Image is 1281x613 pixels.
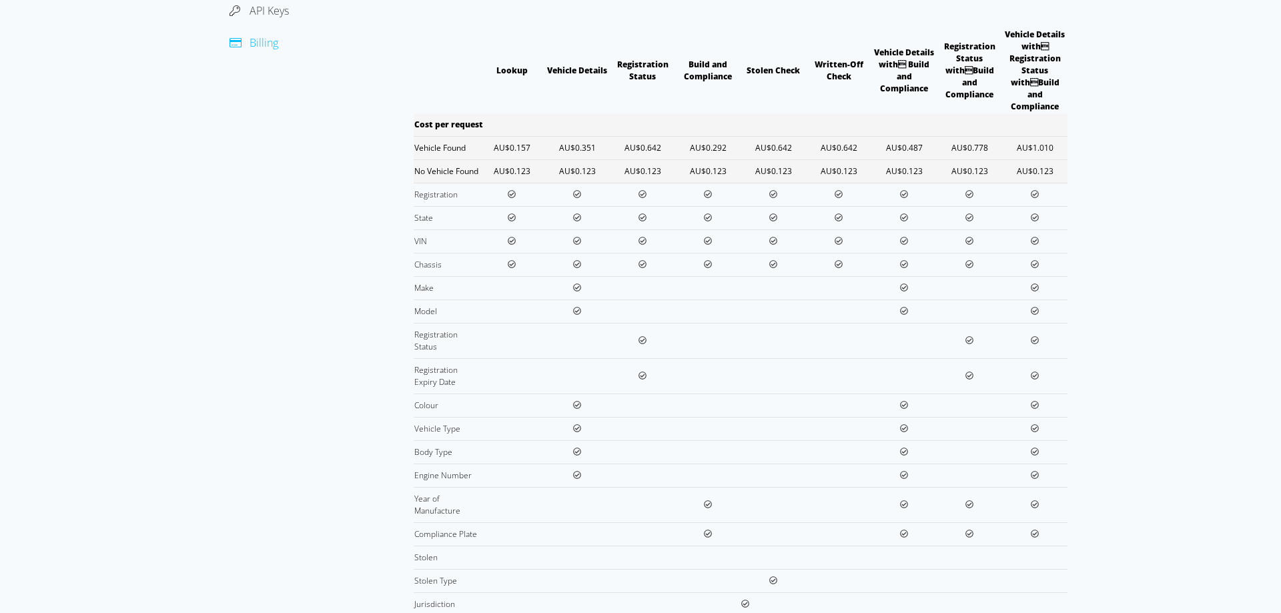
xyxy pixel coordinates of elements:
td: Make [414,276,479,299]
td: Registration [414,183,479,206]
td: Stolen Type [414,569,479,592]
td: AU$0.642 [610,136,675,159]
td: Model [414,299,479,323]
th: Vehicle Details with Registration Status withBuild and Compliance [1002,28,1067,113]
td: AU$0.123 [544,159,610,183]
td: Engine Number [414,464,479,487]
td: AU$0.123 [610,159,675,183]
th: Written-Off Check [806,28,871,113]
td: AU$0.123 [675,159,741,183]
td: AU$0.123 [806,159,871,183]
td: Vehicle Found [414,136,479,159]
td: Registration Expiry Date [414,358,479,394]
td: No Vehicle Found [414,159,479,183]
td: Stolen [414,546,479,569]
th: Lookup [479,28,544,113]
td: AU$0.642 [741,136,806,159]
td: AU$0.157 [479,136,544,159]
td: AU$0.123 [479,159,544,183]
td: Compliance Plate [414,522,479,546]
td: Colour [414,394,479,417]
td: AU$0.123 [1002,159,1067,183]
td: Year of Manufacture [414,487,479,522]
td: AU$1.010 [1002,136,1067,159]
td: Body Type [414,440,479,464]
td: AU$0.123 [937,159,1002,183]
td: AU$0.292 [675,136,741,159]
a: API Keys [230,3,289,18]
td: AU$0.778 [937,136,1002,159]
td: State [414,206,479,229]
td: AU$0.123 [741,159,806,183]
td: Chassis [414,253,479,276]
td: VIN [414,229,479,253]
th: Build and Compliance [675,28,741,113]
span: Billing [250,35,278,50]
th: Registration Status [610,28,675,113]
td: AU$0.123 [871,159,937,183]
td: Cost per request [414,113,675,137]
td: AU$0.351 [544,136,610,159]
a: Billing [230,35,278,50]
span: API Keys [250,3,289,18]
td: AU$0.487 [871,136,937,159]
td: Vehicle Type [414,417,479,440]
th: Vehicle Details [544,28,610,113]
th: Stolen Check [741,28,806,113]
td: Registration Status [414,323,479,358]
th: Vehicle Details with Build and Compliance [871,28,937,113]
td: AU$0.642 [806,136,871,159]
th: Registration Status withBuild and Compliance [937,28,1002,113]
